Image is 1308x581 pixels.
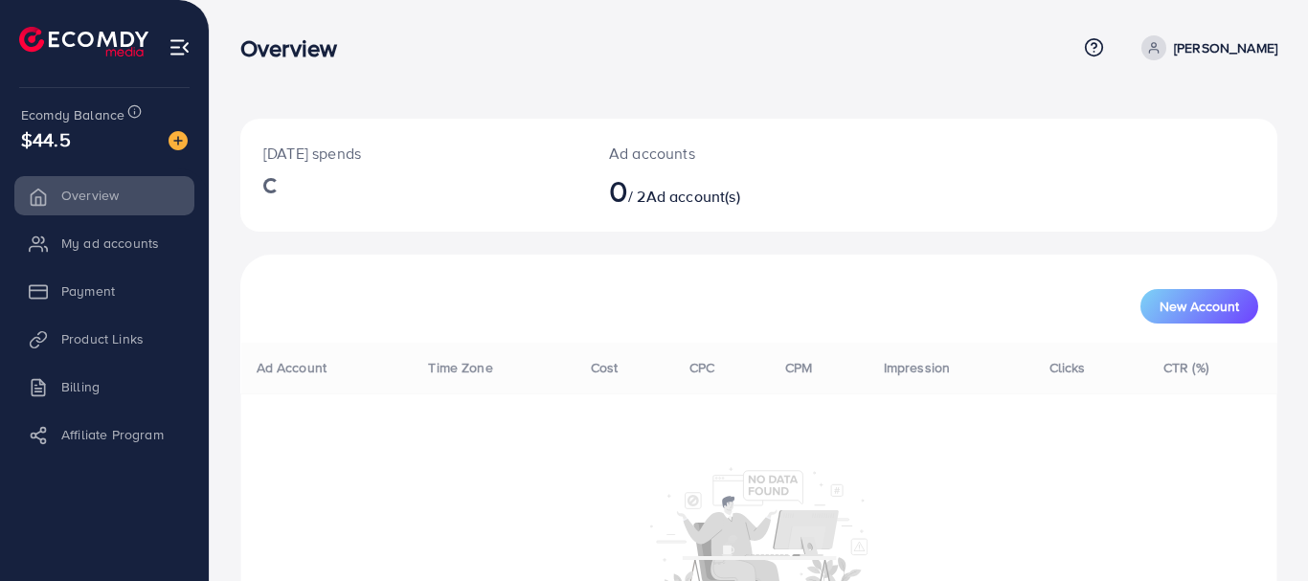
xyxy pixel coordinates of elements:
[263,142,563,165] p: [DATE] spends
[21,125,71,153] span: $44.5
[240,34,352,62] h3: Overview
[609,168,628,212] span: 0
[169,131,188,150] img: image
[646,186,740,207] span: Ad account(s)
[609,142,823,165] p: Ad accounts
[1160,300,1239,313] span: New Account
[21,105,124,124] span: Ecomdy Balance
[1174,36,1277,59] p: [PERSON_NAME]
[609,172,823,209] h2: / 2
[19,27,148,56] img: logo
[169,36,191,58] img: menu
[1140,289,1258,324] button: New Account
[1134,35,1277,60] a: [PERSON_NAME]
